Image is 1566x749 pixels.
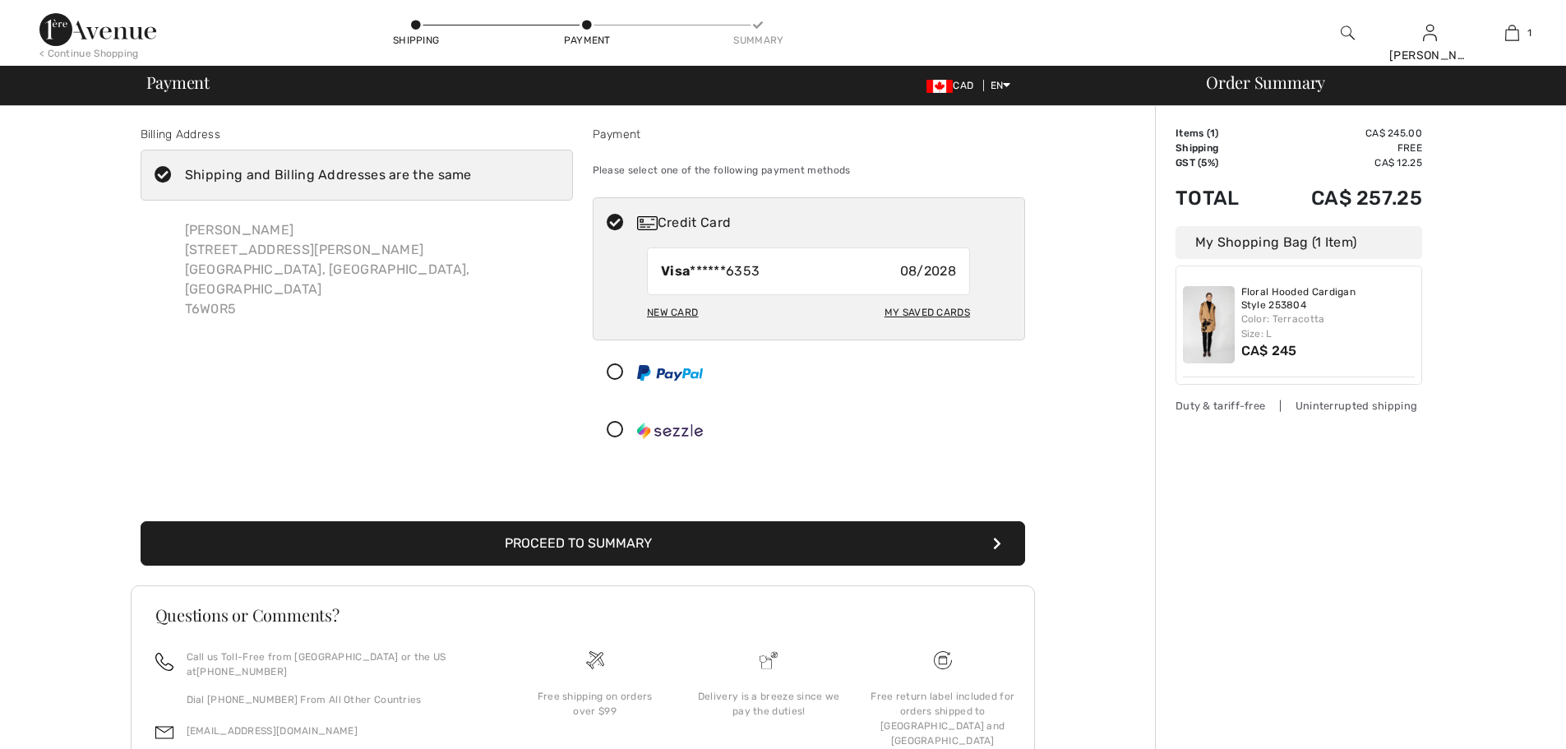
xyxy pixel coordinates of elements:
span: 1 [1210,127,1215,139]
div: Color: Terracotta Size: L [1241,312,1416,341]
img: My Info [1423,23,1437,43]
img: 1ère Avenue [39,13,156,46]
div: Shipping and Billing Addresses are the same [185,165,472,185]
div: Order Summary [1186,74,1556,90]
p: Dial [PHONE_NUMBER] From All Other Countries [187,692,488,707]
span: 08/2028 [900,261,956,281]
span: CA$ 245 [1241,343,1297,358]
div: Free shipping on orders over $99 [521,689,669,719]
div: New Card [647,298,698,326]
span: CAD [926,80,980,91]
img: Floral Hooded Cardigan Style 253804 [1183,286,1235,363]
img: Free shipping on orders over $99 [586,651,604,669]
a: Floral Hooded Cardigan Style 253804 [1241,286,1416,312]
div: Delivery is a breeze since we pay the duties! [695,689,843,719]
div: Payment [562,33,612,48]
div: Summary [733,33,783,48]
img: Credit Card [637,216,658,230]
a: 1 [1471,23,1552,43]
span: EN [991,80,1011,91]
div: Please select one of the following payment methods [593,150,1025,191]
img: Free shipping on orders over $99 [934,651,952,669]
div: Free return label included for orders shipped to [GEOGRAPHIC_DATA] and [GEOGRAPHIC_DATA] [869,689,1017,748]
span: 1 [1527,25,1531,40]
div: [PERSON_NAME] [STREET_ADDRESS][PERSON_NAME] [GEOGRAPHIC_DATA], [GEOGRAPHIC_DATA], [GEOGRAPHIC_DAT... [172,207,573,332]
td: Items ( ) [1176,126,1265,141]
img: search the website [1341,23,1355,43]
img: call [155,653,173,671]
td: Total [1176,170,1265,226]
img: Delivery is a breeze since we pay the duties! [760,651,778,669]
div: My Saved Cards [885,298,970,326]
img: My Bag [1505,23,1519,43]
a: [PHONE_NUMBER] [196,666,287,677]
img: Sezzle [637,423,703,439]
a: Sign In [1423,25,1437,40]
div: Shipping [391,33,441,48]
td: CA$ 257.25 [1265,170,1422,226]
td: Free [1265,141,1422,155]
div: < Continue Shopping [39,46,139,61]
p: Call us Toll-Free from [GEOGRAPHIC_DATA] or the US at [187,650,488,679]
img: email [155,724,173,742]
td: CA$ 12.25 [1265,155,1422,170]
img: Canadian Dollar [926,80,953,93]
button: Proceed to Summary [141,521,1025,566]
div: Billing Address [141,126,573,143]
strong: Visa [661,263,690,279]
div: [PERSON_NAME] [1389,47,1470,64]
div: Payment [593,126,1025,143]
span: Payment [146,74,210,90]
a: [EMAIL_ADDRESS][DOMAIN_NAME] [187,725,358,737]
td: Shipping [1176,141,1265,155]
div: Credit Card [637,213,1014,233]
img: PayPal [637,365,703,381]
h3: Questions or Comments? [155,607,1010,623]
td: CA$ 245.00 [1265,126,1422,141]
div: My Shopping Bag (1 Item) [1176,226,1422,259]
div: Duty & tariff-free | Uninterrupted shipping [1176,398,1422,414]
td: GST (5%) [1176,155,1265,170]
